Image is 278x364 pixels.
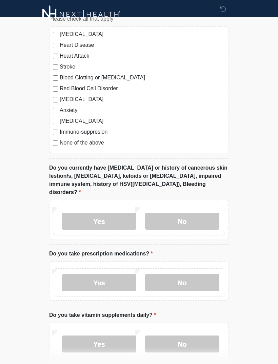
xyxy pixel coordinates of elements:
input: Blood Clotting or [MEDICAL_DATA] [53,76,58,81]
input: Heart Attack [53,54,58,59]
input: Anxiety [53,108,58,114]
label: No [145,213,219,230]
label: Blood Clotting or [MEDICAL_DATA] [60,74,225,82]
label: Do you currently have [MEDICAL_DATA] or history of cancerous skin lestion/s, [MEDICAL_DATA], kelo... [49,164,229,197]
input: Heart Disease [53,43,58,49]
label: Stroke [60,63,225,71]
input: Stroke [53,65,58,70]
input: [MEDICAL_DATA] [53,32,58,38]
label: [MEDICAL_DATA] [60,117,225,126]
input: [MEDICAL_DATA] [53,119,58,124]
label: No [145,336,219,353]
input: Immuno-suppresion [53,130,58,135]
label: Immuno-suppresion [60,128,225,136]
label: Red Blood Cell Disorder [60,85,225,93]
label: Yes [62,336,136,353]
label: Do you take vitamin supplements daily? [49,311,156,320]
label: [MEDICAL_DATA] [60,96,225,104]
label: No [145,274,219,291]
label: None of the above [60,139,225,147]
label: Do you take prescription medications? [49,250,153,258]
label: Yes [62,274,136,291]
label: Heart Disease [60,41,225,50]
input: [MEDICAL_DATA] [53,97,58,103]
input: None of the above [53,141,58,146]
input: Red Blood Cell Disorder [53,87,58,92]
label: Heart Attack [60,52,225,60]
label: Yes [62,213,136,230]
label: Anxiety [60,107,225,115]
label: [MEDICAL_DATA] [60,31,225,39]
img: Next-Health Logo [42,5,121,24]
